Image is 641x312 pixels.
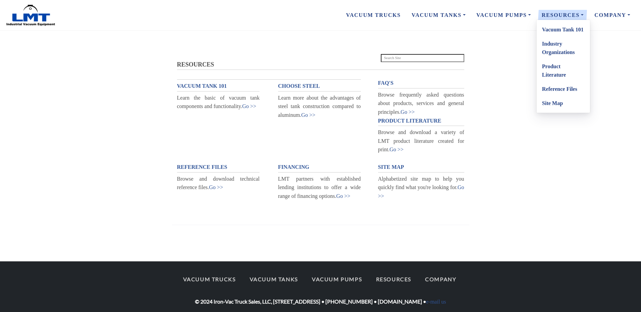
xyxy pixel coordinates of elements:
a: Go >> [301,112,316,118]
a: Vacuum Tanks [406,8,471,22]
a: CHOOSE STEEL [278,82,361,90]
a: Resources [536,8,589,22]
a: Go >> [390,147,404,152]
div: LMT partners with established lending institutions to offer a wide range of financing options. [278,175,361,201]
span: FINANCING [278,164,309,170]
div: Browse and download technical reference files. [177,175,260,192]
div: © 2024 Iron-Vac Truck Sales, LLC, [STREET_ADDRESS] • [PHONE_NUMBER] • [DOMAIN_NAME] • [172,272,469,306]
a: Vacuum Trucks [177,272,242,286]
a: Vacuum Pumps [471,8,536,22]
a: Company [419,272,462,286]
a: Go >> [336,193,350,199]
a: Site Map [537,96,590,110]
a: Industry Organizations [537,37,590,59]
span: CHOOSE STEEL [278,83,320,89]
a: Go >> [401,109,415,115]
a: Go >> [378,184,464,199]
span: FAQ'S [378,80,394,86]
div: Learn more about the advantages of steel tank construction compared to aluminum. [278,94,361,120]
a: Go >> [209,184,223,190]
span: RESOURCES [177,61,214,68]
span: VACUUM TANK 101 [177,83,227,89]
div: Browse frequently asked questions about products, services and general principles. [378,90,464,116]
a: Vacuum Pumps [306,272,368,286]
span: SITE MAP [378,164,404,170]
a: SITE MAP [378,163,464,172]
a: Vacuum Tank 101 [537,23,590,37]
img: LMT [5,4,56,26]
a: Vacuum Tanks [244,272,304,286]
a: PRODUCT LITERATURE [378,116,464,125]
a: REFERENCE FILES [177,163,260,172]
a: Company [589,8,636,22]
a: FINANCING [278,163,361,172]
a: Reference Files [537,82,590,96]
a: e-mail us [426,299,446,305]
span: PRODUCT LITERATURE [378,118,441,124]
div: Browse and download a variety of LMT product literature created for print. [378,128,464,154]
a: VACUUM TANK 101 [177,82,260,90]
div: Learn the basic of vacuum tank components and functionality. [177,94,260,111]
a: Resources [370,272,417,286]
a: Product Literature [537,59,590,82]
a: FAQ'S [378,79,464,87]
input: Search Site [381,54,464,62]
div: Alphabetized site map to help you quickly find what you're looking for. [378,175,464,201]
a: Go >> [242,103,256,109]
span: REFERENCE FILES [177,164,227,170]
a: Vacuum Trucks [341,8,406,22]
